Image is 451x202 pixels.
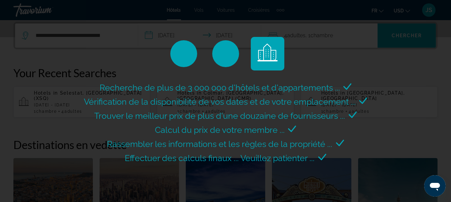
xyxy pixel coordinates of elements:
[100,83,340,93] span: Recherche de plus de 3 000 000 d'hôtels et d'appartements ...
[125,153,315,163] span: Effectuer des calculs finaux ... Veuillez patienter ...
[424,175,446,197] iframe: Botón para iniciar la ventana de mensajería
[107,139,333,149] span: Rassembler les informations et les règles de la propriété ...
[84,97,356,107] span: Vérification de la disponibilité de vos dates et de votre emplacement ...
[155,125,285,135] span: Calcul du prix de votre membre ...
[95,111,345,121] span: Trouver le meilleur prix de plus d'une douzaine de fournisseurs ...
